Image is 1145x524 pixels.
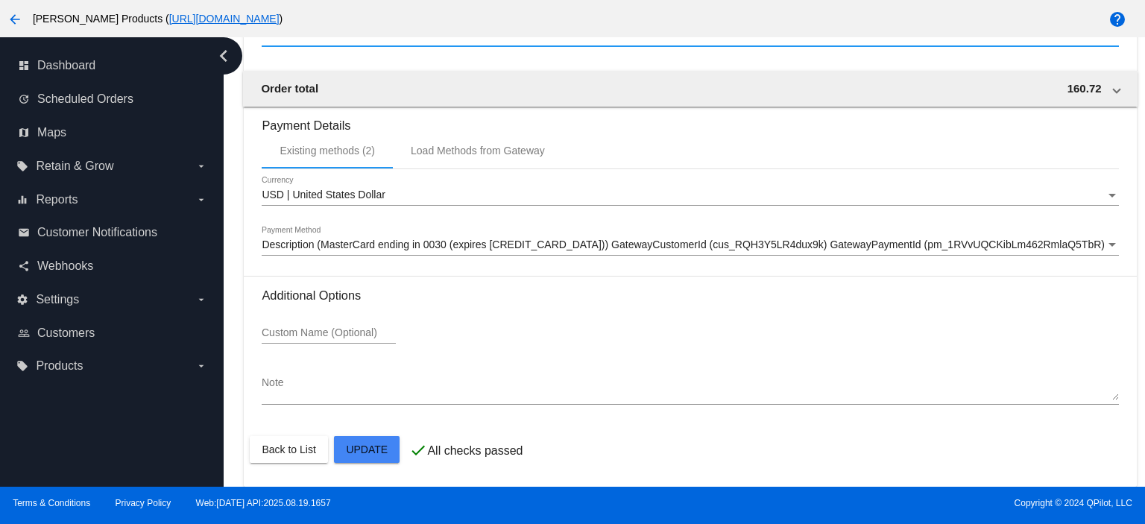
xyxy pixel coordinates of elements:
[427,444,523,458] p: All checks passed
[18,93,30,105] i: update
[262,239,1105,250] span: Description (MasterCard ending in 0030 (expires [CREDIT_CARD_DATA])) GatewayCustomerId (cus_RQH3Y...
[195,294,207,306] i: arrow_drop_down
[262,189,385,201] span: USD | United States Dollar
[36,293,79,306] span: Settings
[169,13,280,25] a: [URL][DOMAIN_NAME]
[18,327,30,339] i: people_outline
[411,145,545,157] div: Load Methods from Gateway
[37,259,93,273] span: Webhooks
[18,254,207,278] a: share Webhooks
[280,145,375,157] div: Existing methods (2)
[1067,82,1102,95] span: 160.72
[262,239,1118,251] mat-select: Payment Method
[37,126,66,139] span: Maps
[18,121,207,145] a: map Maps
[18,260,30,272] i: share
[18,127,30,139] i: map
[6,10,24,28] mat-icon: arrow_back
[36,160,113,173] span: Retain & Grow
[262,107,1118,133] h3: Payment Details
[33,13,283,25] span: [PERSON_NAME] Products ( )
[261,82,318,95] span: Order total
[409,441,427,459] mat-icon: check
[18,221,207,244] a: email Customer Notifications
[262,288,1118,303] h3: Additional Options
[13,498,90,508] a: Terms & Conditions
[250,436,327,463] button: Back to List
[37,326,95,340] span: Customers
[262,327,396,339] input: Custom Name (Optional)
[18,87,207,111] a: update Scheduled Orders
[262,189,1118,201] mat-select: Currency
[36,193,78,206] span: Reports
[18,60,30,72] i: dashboard
[346,443,388,455] span: Update
[18,227,30,239] i: email
[18,321,207,345] a: people_outline Customers
[16,194,28,206] i: equalizer
[16,360,28,372] i: local_offer
[116,498,171,508] a: Privacy Policy
[16,160,28,172] i: local_offer
[212,44,236,68] i: chevron_left
[37,92,133,106] span: Scheduled Orders
[334,436,400,463] button: Update
[37,226,157,239] span: Customer Notifications
[36,359,83,373] span: Products
[195,360,207,372] i: arrow_drop_down
[16,294,28,306] i: settings
[37,59,95,72] span: Dashboard
[18,54,207,78] a: dashboard Dashboard
[195,194,207,206] i: arrow_drop_down
[262,443,315,455] span: Back to List
[243,71,1137,107] mat-expansion-panel-header: Order total 160.72
[585,498,1132,508] span: Copyright © 2024 QPilot, LLC
[196,498,331,508] a: Web:[DATE] API:2025.08.19.1657
[195,160,207,172] i: arrow_drop_down
[1108,10,1126,28] mat-icon: help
